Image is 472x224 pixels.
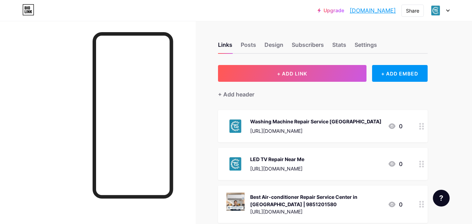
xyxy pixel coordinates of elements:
[226,155,245,173] img: LED TV Repair Near Me
[318,8,344,13] a: Upgrade
[250,208,382,215] div: [URL][DOMAIN_NAME]
[226,117,245,135] img: Washing Machine Repair Service Kathmandu
[250,118,382,125] div: Washing Machine Repair Service [GEOGRAPHIC_DATA]
[218,65,366,82] button: + ADD LINK
[406,7,419,14] div: Share
[277,71,307,77] span: + ADD LINK
[250,156,304,163] div: LED TV Repair Near Me
[388,122,402,130] div: 0
[218,41,232,53] div: Links
[264,41,283,53] div: Design
[241,41,256,53] div: Posts
[332,41,346,53] div: Stats
[350,6,396,15] a: [DOMAIN_NAME]
[250,165,304,172] div: [URL][DOMAIN_NAME]
[388,160,402,168] div: 0
[388,200,402,209] div: 0
[250,193,382,208] div: Best Air-conditioner Repair Service Center in [GEOGRAPHIC_DATA] | 9851201580
[218,90,254,99] div: + Add header
[292,41,324,53] div: Subscribers
[355,41,377,53] div: Settings
[250,127,382,135] div: [URL][DOMAIN_NAME]
[372,65,428,82] div: + ADD EMBED
[429,4,442,17] img: technicalsewa
[226,193,245,211] img: Best Air-conditioner Repair Service Center in Nepal | 9851201580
